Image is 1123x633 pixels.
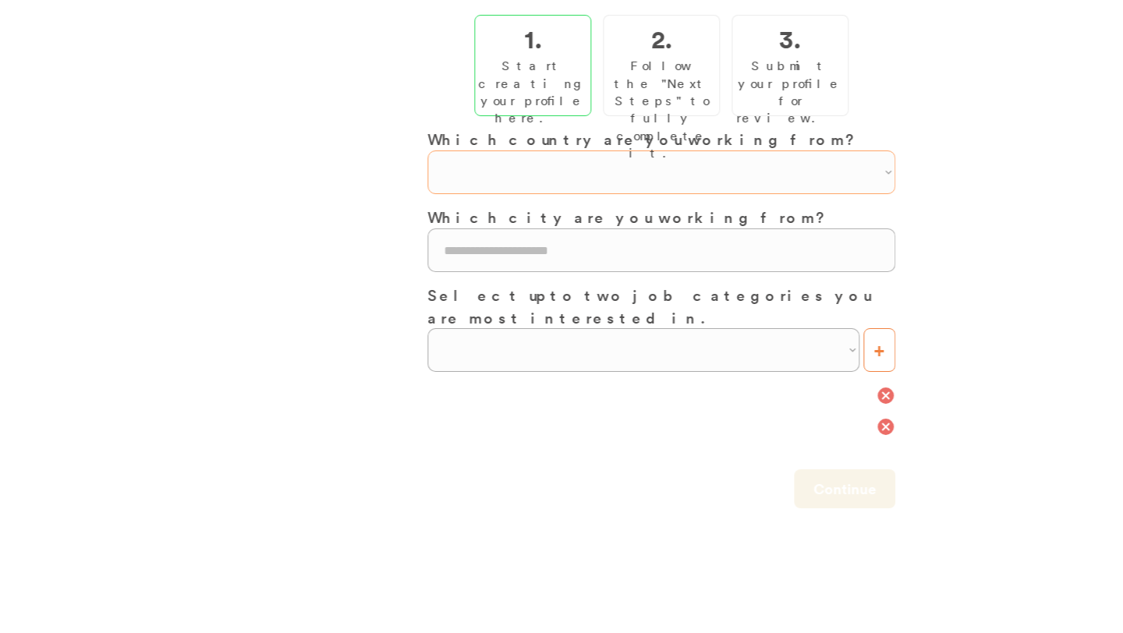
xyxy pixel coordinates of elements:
[863,328,895,372] button: +
[427,284,895,328] h3: Select up to two job categories you are most interested in.
[794,469,895,508] button: Continue
[427,128,895,150] h3: Which country are you working from?
[478,57,587,127] div: Start creating your profile here.
[524,19,542,57] h2: 1.
[876,386,895,405] button: cancel
[779,19,801,57] h2: 3.
[608,57,715,161] div: Follow the "Next Steps" to fully complete it.
[427,206,895,228] h3: Which city are you working from?
[736,57,844,127] div: Submit your profile for review.
[651,19,672,57] h2: 2.
[876,417,895,437] button: cancel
